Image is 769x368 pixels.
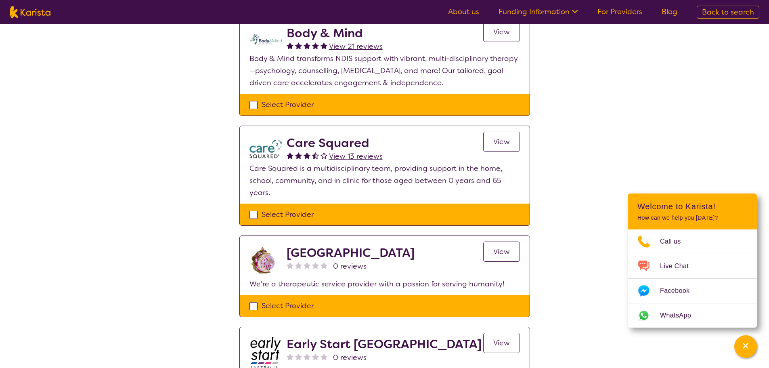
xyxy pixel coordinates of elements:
img: nonereviewstar [287,262,293,269]
a: View [483,22,520,42]
img: fullstar [287,42,293,49]
span: View [493,27,510,37]
p: How can we help you [DATE]? [637,214,747,221]
a: About us [448,7,479,17]
a: Funding Information [499,7,578,17]
span: Back to search [702,7,754,17]
span: WhatsApp [660,309,701,322]
img: nonereviewstar [304,262,310,269]
a: View 21 reviews [329,40,383,53]
div: Channel Menu [628,193,757,328]
img: fullstar [321,42,327,49]
span: View [493,338,510,348]
img: nonereviewstar [321,353,327,360]
img: nonereviewstar [321,262,327,269]
img: watfhvlxxexrmzu5ckj6.png [249,136,282,162]
img: fullstar [295,152,302,159]
span: Call us [660,236,691,248]
img: qmpolprhjdhzpcuekzqg.svg [249,26,282,53]
h2: [GEOGRAPHIC_DATA] [287,246,415,260]
img: emptystar [321,152,327,159]
img: rfp8ty096xuptqd48sbm.jpg [249,246,282,278]
img: Karista logo [10,6,50,18]
span: View 13 reviews [329,151,383,161]
p: Care Squared is a multidisciplinary team, providing support in the home, school, community, and i... [249,162,520,199]
h2: Welcome to Karista! [637,202,747,211]
h2: Body & Mind [287,26,383,40]
span: Facebook [660,285,699,297]
span: 0 reviews [333,351,367,364]
span: 0 reviews [333,260,367,272]
a: For Providers [597,7,642,17]
img: fullstar [312,42,319,49]
img: nonereviewstar [295,262,302,269]
a: View [483,242,520,262]
a: View [483,132,520,152]
img: fullstar [304,152,310,159]
span: Live Chat [660,260,698,272]
a: View 13 reviews [329,150,383,162]
img: nonereviewstar [295,353,302,360]
img: nonereviewstar [312,262,319,269]
a: View [483,333,520,353]
p: Body & Mind transforms NDIS support with vibrant, multi-disciplinary therapy—psychology, counsell... [249,53,520,89]
button: Channel Menu [734,335,757,358]
img: nonereviewstar [312,353,319,360]
h2: Early Start [GEOGRAPHIC_DATA] [287,337,482,351]
a: Blog [662,7,677,17]
span: View [493,247,510,257]
span: View [493,137,510,147]
img: fullstar [287,152,293,159]
img: fullstar [295,42,302,49]
img: halfstar [312,152,319,159]
p: We're a therapeutic service provider with a passion for serving humanity! [249,278,520,290]
span: View 21 reviews [329,42,383,51]
a: Web link opens in a new tab. [628,303,757,328]
img: nonereviewstar [287,353,293,360]
a: Back to search [697,6,759,19]
img: fullstar [304,42,310,49]
img: nonereviewstar [304,353,310,360]
h2: Care Squared [287,136,383,150]
ul: Choose channel [628,229,757,328]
